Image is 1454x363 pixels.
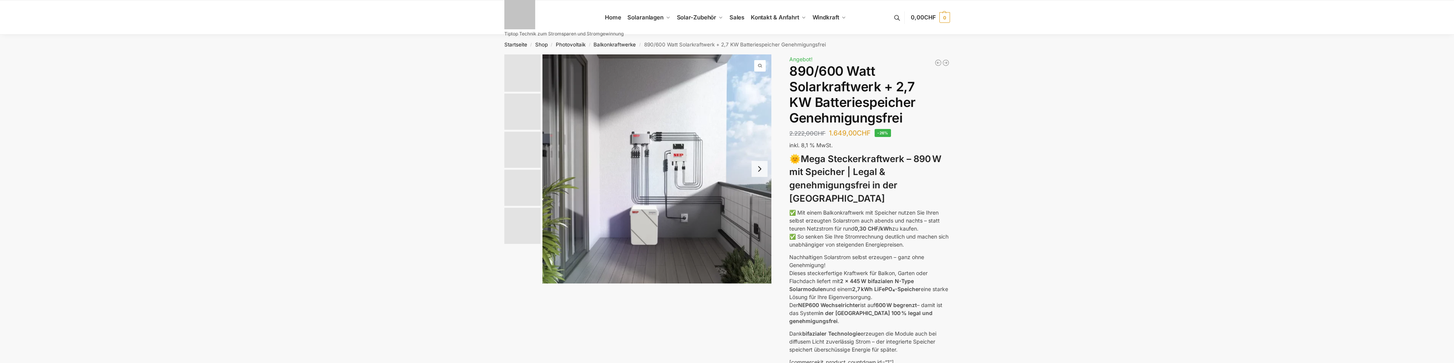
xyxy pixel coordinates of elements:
[789,130,825,137] bdi: 2.222,00
[542,54,772,283] img: Balkonkraftwerk mit 2,7kw Speicher
[852,286,921,292] strong: 2,7 kWh LiFePO₄-Speicher
[789,153,941,204] strong: Mega Steckerkraftwerk – 890 W mit Speicher | Legal & genehmigungsfrei in der [GEOGRAPHIC_DATA]
[556,41,585,48] a: Photovoltaik
[504,54,541,92] img: Balkonkraftwerk mit 2,7kw Speicher
[624,0,673,35] a: Solaranlagen
[829,129,871,137] bdi: 1.649,00
[854,225,892,232] strong: 0,30 CHF/kWh
[789,253,950,325] p: Nachhaltigen Solarstrom selbst erzeugen – ganz ohne Genehmigung! Dieses steckerfertige Kraftwerk ...
[677,14,717,21] span: Solar-Zubehör
[504,32,624,36] p: Tiptop Technik zum Stromsparen und Stromgewinnung
[942,59,950,67] a: Balkonkraftwerk 890 Watt Solarmodulleistung mit 2kW/h Zendure Speicher
[726,0,747,35] a: Sales
[934,59,942,67] a: Balkonkraftwerk 600/810 Watt Fullblack
[627,14,664,21] span: Solaranlagen
[504,170,541,206] img: BDS1000
[924,14,936,21] span: CHF
[789,56,813,62] span: Angebot!
[504,94,541,130] img: Balkonkraftwerk mit 2,7kw Speicher
[504,208,541,244] img: Bificial 30 % mehr Leistung
[789,209,950,248] p: ✅ Mit einem Balkonkraftwerk mit Speicher nutzen Sie Ihren selbst erzeugten Solarstrom auch abends...
[813,14,839,21] span: Windkraft
[747,0,809,35] a: Kontakt & Anfahrt
[752,161,768,177] button: Next slide
[809,0,849,35] a: Windkraft
[789,330,950,353] p: Dank erzeugen die Module auch bei diffusem Licht zuverlässig Strom – der integrierte Speicher spe...
[789,142,833,148] span: inkl. 8,1 % MwSt.
[802,330,861,337] strong: bifazialer Technologie
[939,12,950,23] span: 0
[636,42,644,48] span: /
[585,42,593,48] span: /
[504,41,527,48] a: Startseite
[814,130,825,137] span: CHF
[875,302,917,308] strong: 600 W begrenzt
[798,302,860,308] strong: NEP600 Wechselrichter
[504,132,541,168] img: Bificial im Vergleich zu billig Modulen
[751,14,799,21] span: Kontakt & Anfahrt
[548,42,556,48] span: /
[789,153,950,205] h3: 🌞
[593,41,636,48] a: Balkonkraftwerke
[535,41,548,48] a: Shop
[875,129,891,137] span: -26%
[673,0,726,35] a: Solar-Zubehör
[789,310,933,324] strong: in der [GEOGRAPHIC_DATA] 100 % legal und genehmigungsfrei
[789,278,914,292] strong: 2 x 445 W bifazialen N-Type Solarmodulen
[729,14,745,21] span: Sales
[491,35,963,54] nav: Breadcrumb
[789,64,950,126] h1: 890/600 Watt Solarkraftwerk + 2,7 KW Batteriespeicher Genehmigungsfrei
[911,6,950,29] a: 0,00CHF 0
[857,129,871,137] span: CHF
[911,14,936,21] span: 0,00
[542,54,772,283] a: Steckerkraftwerk mit 2,7kwh-SpeicherBalkonkraftwerk mit 27kw Speicher
[527,42,535,48] span: /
